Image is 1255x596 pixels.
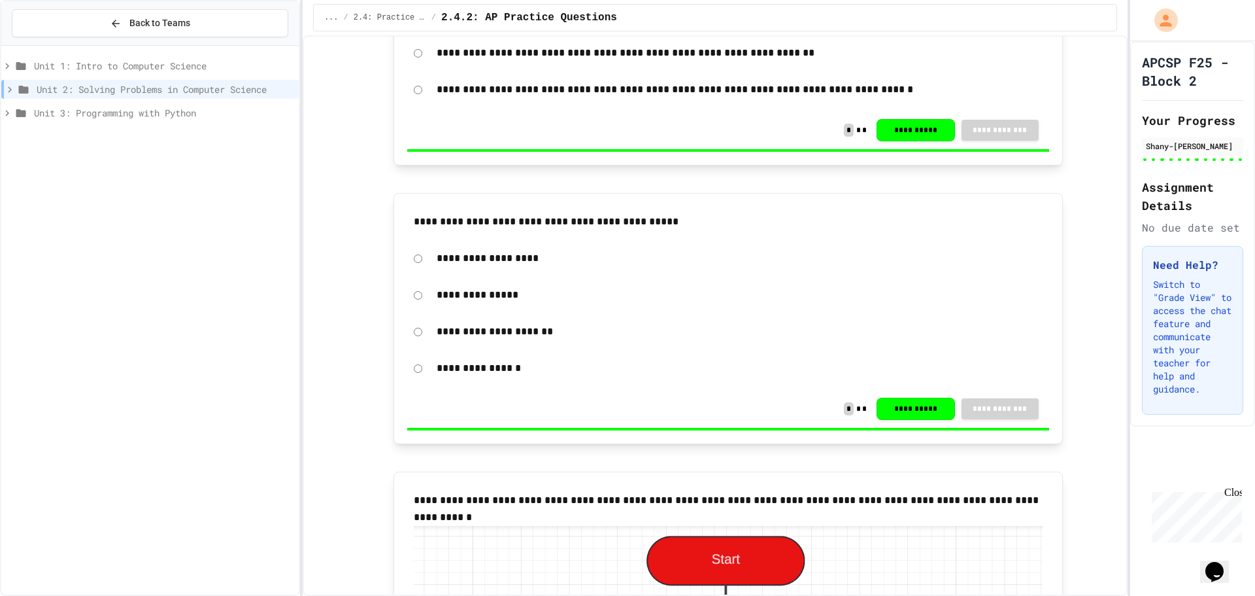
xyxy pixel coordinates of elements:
[12,9,288,37] button: Back to Teams
[343,12,348,23] span: /
[5,5,90,83] div: Chat with us now!Close
[431,12,436,23] span: /
[1200,544,1242,583] iframe: chat widget
[34,106,293,120] span: Unit 3: Programming with Python
[324,12,339,23] span: ...
[441,10,617,26] span: 2.4.2: AP Practice Questions
[1146,487,1242,542] iframe: chat widget
[129,16,190,30] span: Back to Teams
[1146,140,1239,152] div: Shany-[PERSON_NAME]
[354,12,426,23] span: 2.4: Practice with Algorithms
[37,82,293,96] span: Unit 2: Solving Problems in Computer Science
[1141,5,1181,35] div: My Account
[1153,257,1232,273] h3: Need Help?
[1142,111,1243,130] h2: Your Progress
[1142,178,1243,215] h2: Assignment Details
[1142,220,1243,236] div: No due date set
[34,59,293,73] span: Unit 1: Intro to Computer Science
[1153,278,1232,396] p: Switch to "Grade View" to access the chat feature and communicate with your teacher for help and ...
[1142,53,1243,90] h1: APCSP F25 - Block 2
